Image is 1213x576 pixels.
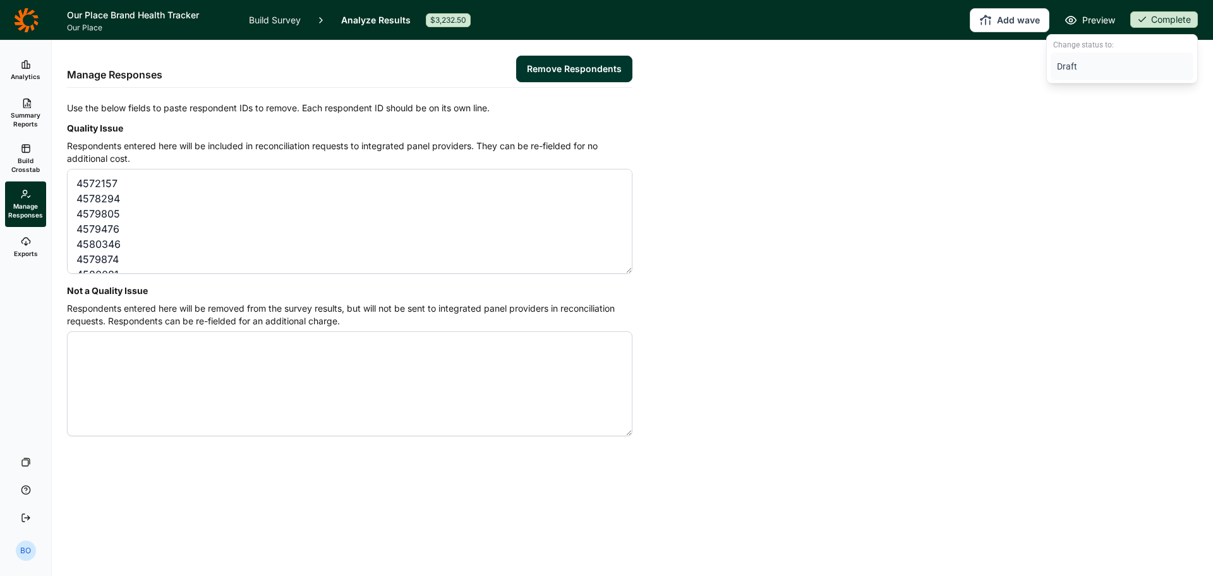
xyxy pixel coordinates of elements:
span: Analytics [11,72,40,81]
h1: Our Place Brand Health Tracker [67,8,234,23]
a: Exports [5,227,46,267]
div: Complete [1130,11,1198,28]
button: Complete [1130,11,1198,29]
div: Complete [1046,34,1198,83]
label: Not a Quality Issue [67,285,148,296]
a: Analytics [5,50,46,90]
div: $3,232.50 [426,13,471,27]
button: Remove Respondents [516,56,632,82]
a: Build Crosstab [5,136,46,181]
p: Use the below fields to paste respondent IDs to remove. Each respondent ID should be on its own l... [67,101,632,116]
a: Summary Reports [5,90,46,136]
span: Exports [14,249,38,258]
a: Manage Responses [5,181,46,227]
span: Build Crosstab [10,156,41,174]
div: Change status to: [1051,37,1193,52]
div: BO [16,541,36,561]
button: Draft [1051,52,1193,80]
a: Preview [1065,13,1115,28]
span: Our Place [67,23,234,33]
span: Summary Reports [10,111,41,128]
p: Respondents entered here will be included in reconciliation requests to integrated panel provider... [67,140,632,165]
p: Respondents entered here will be removed from the survey results, but will not be sent to integra... [67,302,632,328]
span: Manage Responses [8,202,43,219]
span: Preview [1082,13,1115,28]
label: Quality Issue [67,123,123,133]
button: Add wave [970,8,1049,32]
h2: Manage Responses [67,67,162,82]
